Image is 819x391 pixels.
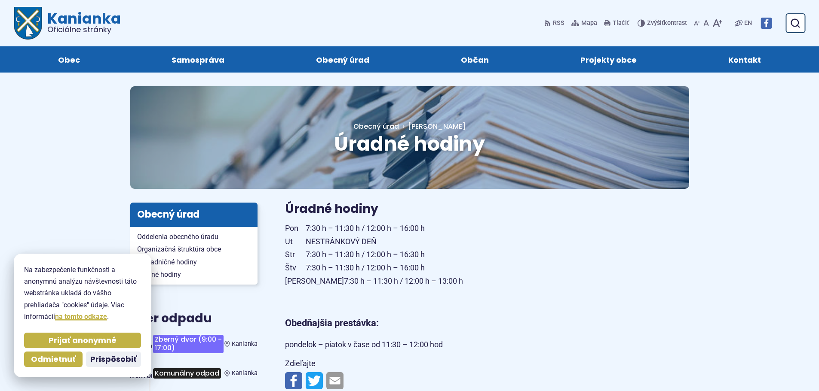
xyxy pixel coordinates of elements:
img: Prejsť na Facebook stránku [761,18,772,29]
a: Obecný úrad [353,121,399,131]
a: Pokladničné hodiny [130,256,258,269]
span: Mapa [581,18,597,28]
img: Zdieľať e-mailom [326,372,344,389]
button: Prispôsobiť [86,352,141,367]
h3: Úradné hodiny [285,203,590,216]
span: Kanianka [42,11,121,33]
span: Zberný dvor (9:00 - 17:00) [153,335,224,353]
span: [PERSON_NAME] [408,121,466,131]
a: Projekty obce [543,46,674,73]
a: Samospráva [134,46,261,73]
strong: Obedňajšia prestávka: [285,318,379,328]
span: Str [285,248,306,261]
button: Prijať anonymné [24,333,141,348]
span: RSS [553,18,564,28]
span: Oficiálne stránky [47,26,121,33]
button: Odmietnuť [24,352,83,367]
span: Občan [461,46,489,73]
span: Štv [285,261,306,275]
span: Organizačná štruktúra obce [137,243,251,256]
span: Pon [285,222,306,235]
a: Kontakt [691,46,798,73]
a: na tomto odkaze [55,312,107,321]
span: Zvýšiť [647,19,664,27]
span: Oddelenia obecného úradu [137,230,251,243]
span: Úradné hodiny [334,130,485,158]
button: Nastaviť pôvodnú veľkosť písma [702,14,711,32]
a: Komunálny odpad Kanianka [DATE] štvrtok [130,364,258,383]
p: pondelok – piatok v čase od 11:30 – 12:00 hod [285,338,590,352]
h3: Obecný úrad [130,203,258,227]
img: Prejsť na domovskú stránku [14,7,42,39]
a: Oddelenia obecného úradu [130,230,258,243]
a: EN [742,18,754,28]
span: Pokladničné hodiny [137,256,251,269]
a: [PERSON_NAME] [399,121,466,131]
a: Občan [424,46,526,73]
span: Ut [285,235,306,249]
span: Kanianka [232,370,258,377]
span: Kontakt [728,46,761,73]
button: Zmenšiť veľkosť písma [692,14,702,32]
a: Obecný úrad [279,46,406,73]
button: Zväčšiť veľkosť písma [711,14,724,32]
a: Organizačná štruktúra obce [130,243,258,256]
span: EN [744,18,752,28]
span: Prijať anonymné [49,336,117,346]
span: Obecný úrad [316,46,369,73]
a: Zberný dvor (9:00 - 17:00) Kanianka [DATE] Zajtra [130,331,258,357]
span: Tlačiť [613,20,629,27]
a: Úradné hodiny [130,268,258,281]
span: [PERSON_NAME] [285,275,344,288]
span: Úradné hodiny [137,268,251,281]
button: Zvýšiťkontrast [638,14,689,32]
span: kontrast [647,20,687,27]
img: Zdieľať na Twitteri [306,372,323,389]
button: Tlačiť [602,14,631,32]
a: Logo Kanianka, prejsť na domovskú stránku. [14,7,121,39]
p: Zdieľajte [285,357,590,370]
h3: Zber odpadu [130,312,258,325]
p: Na zabezpečenie funkčnosti a anonymnú analýzu návštevnosti táto webstránka ukladá do vášho prehli... [24,264,141,322]
span: Prispôsobiť [90,355,137,364]
span: Projekty obce [580,46,637,73]
a: RSS [544,14,566,32]
span: Samospráva [172,46,224,73]
a: Mapa [570,14,599,32]
span: Kanianka [232,340,258,348]
span: Obec [58,46,80,73]
p: 7:30 h – 11:30 h / 12:00 h – 16:00 h NESTRÁNKOVÝ DEŇ 7:30 h – 11:30 h / 12:00 h – 16:30 h 7:30 h ... [285,222,590,288]
span: Odmietnuť [31,355,76,364]
a: Obec [21,46,117,73]
img: Zdieľať na Facebooku [285,372,302,389]
span: Komunálny odpad [153,368,221,378]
